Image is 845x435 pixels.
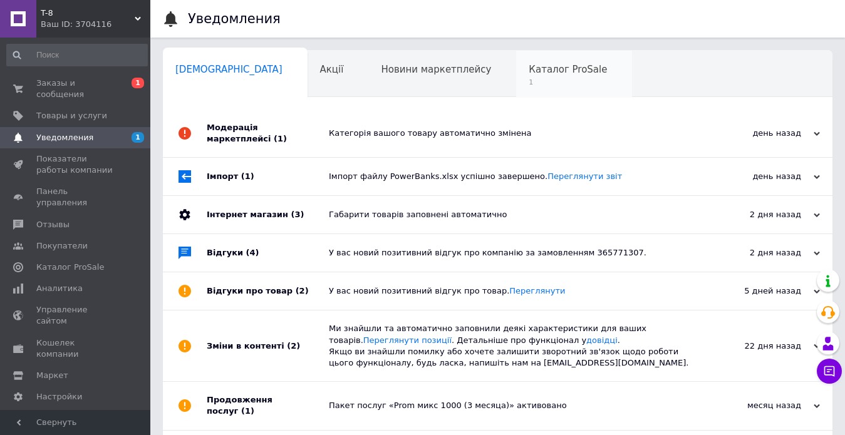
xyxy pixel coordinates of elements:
[695,285,820,297] div: 5 дней назад
[509,286,565,295] a: Переглянути
[529,78,607,87] span: 1
[175,64,283,75] span: [DEMOGRAPHIC_DATA]
[363,335,452,345] a: Переглянути позиції
[132,132,144,143] span: 1
[207,272,329,310] div: Відгуки про товар
[817,359,842,384] button: Чат с покупателем
[547,171,622,181] a: Переглянути звіт
[207,110,329,157] div: Модерація маркетплейсі
[6,44,148,66] input: Поиск
[207,382,329,429] div: Продовження послуг
[188,11,281,26] h1: Уведомления
[241,171,254,181] span: (1)
[296,286,309,295] span: (2)
[36,304,116,327] span: Управление сайтом
[381,64,491,75] span: Новини маркетплейсу
[36,262,104,273] span: Каталог ProSale
[695,128,820,139] div: день назад
[329,323,695,369] div: Ми знайшли та автоматично заповнили деякі характеристики для ваших товарів. . Детальніше про функ...
[207,196,329,233] div: Інтернет магазин
[274,134,287,143] span: (1)
[695,400,820,411] div: месяц назад
[241,406,254,416] span: (1)
[586,335,618,345] a: довідці
[329,247,695,258] div: У вас новий позитивний відгук про компанію за замовленням 365771307.
[695,171,820,182] div: день назад
[246,248,259,257] span: (4)
[36,240,88,252] span: Покупатели
[41,8,135,19] span: T-8
[36,283,83,294] span: Аналитика
[36,78,116,100] span: Заказы и сообщения
[36,391,82,402] span: Настройки
[36,132,93,143] span: Уведомления
[329,285,695,297] div: У вас новий позитивний відгук про товар.
[695,209,820,220] div: 2 дня назад
[529,64,607,75] span: Каталог ProSale
[207,158,329,195] div: Імпорт
[291,210,304,219] span: (3)
[36,337,116,360] span: Кошелек компании
[329,128,695,139] div: Категорія вашого товару автоматично змінена
[207,234,329,272] div: Відгуки
[287,341,300,351] span: (2)
[329,209,695,220] div: Габарити товарів заповнені автоматично
[329,171,695,182] div: Імпорт файлу PowerBanks.xlsx успішно завершено.
[36,153,116,176] span: Показатели работы компании
[207,310,329,381] div: Зміни в контенті
[132,78,144,88] span: 1
[36,186,116,208] span: Панель управления
[36,370,68,381] span: Маркет
[320,64,344,75] span: Акції
[695,247,820,258] div: 2 дня назад
[695,340,820,352] div: 22 дня назад
[36,219,70,230] span: Отзывы
[329,400,695,411] div: Пакет послуг «Prom микс 1000 (3 месяца)» активовано
[36,110,107,121] span: Товары и услуги
[41,19,150,30] div: Ваш ID: 3704116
